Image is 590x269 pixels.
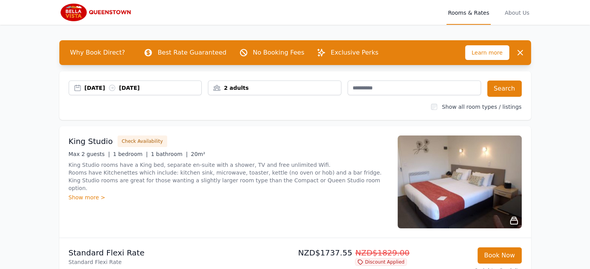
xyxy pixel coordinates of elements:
p: Standard Flexi Rate [69,247,292,258]
p: King Studio rooms have a King bed, separate en-suite with a shower, TV and free unlimited Wifi. R... [69,161,388,192]
span: Why Book Direct? [64,45,131,60]
span: NZD$1829.00 [355,248,410,257]
h3: King Studio [69,136,113,147]
p: Exclusive Perks [330,48,378,57]
p: No Booking Fees [253,48,305,57]
span: Max 2 guests | [69,151,110,157]
span: Discount Applied [355,258,407,266]
div: [DATE] [DATE] [85,84,202,92]
label: Show all room types / listings [442,104,521,110]
p: NZD$1737.55 [298,247,407,258]
span: Learn more [465,45,509,60]
div: 2 adults [208,84,341,92]
button: Check Availability [118,135,167,147]
img: Bella Vista Queenstown [59,3,134,22]
span: 20m² [191,151,205,157]
button: Book Now [478,247,522,264]
span: 1 bedroom | [113,151,148,157]
button: Search [487,81,522,97]
p: Standard Flexi Rate [69,258,292,266]
span: 1 bathroom | [151,151,188,157]
p: Best Rate Guaranteed [157,48,226,57]
div: Show more > [69,194,388,201]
